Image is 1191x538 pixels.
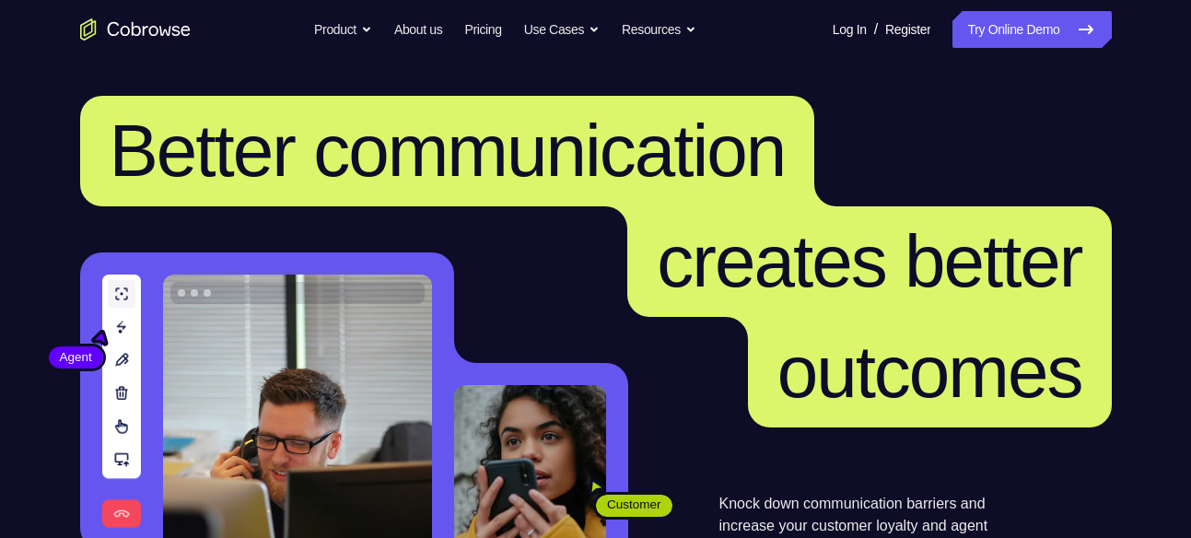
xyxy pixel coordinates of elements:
button: Product [314,11,372,48]
button: Resources [622,11,696,48]
a: Register [885,11,930,48]
a: Go to the home page [80,18,191,41]
button: Use Cases [524,11,600,48]
a: Try Online Demo [952,11,1111,48]
span: Better communication [110,110,786,192]
span: creates better [657,220,1081,302]
span: / [874,18,878,41]
a: About us [394,11,442,48]
span: outcomes [777,331,1082,413]
a: Pricing [464,11,501,48]
a: Log In [833,11,867,48]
